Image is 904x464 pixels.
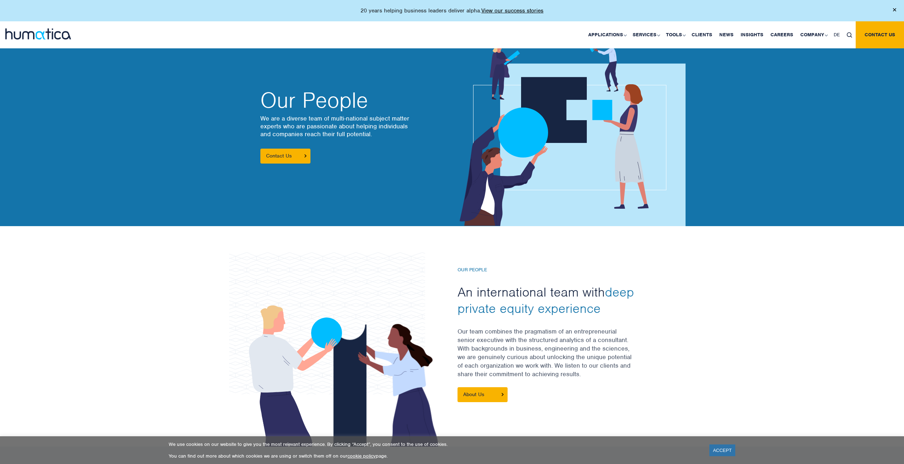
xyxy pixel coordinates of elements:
img: About Us [502,393,504,396]
h2: Our People [260,90,445,111]
a: DE [830,21,843,48]
span: deep private equity experience [458,284,634,316]
a: View our success stories [481,7,543,14]
a: cookie policy [347,453,376,459]
a: Clients [688,21,716,48]
a: ACCEPT [709,444,735,456]
a: News [716,21,737,48]
a: Tools [662,21,688,48]
img: search_icon [847,32,852,38]
p: Our team combines the pragmatism of an entrepreneurial senior executive with the structured analy... [458,327,649,387]
img: arrowicon [304,154,307,158]
img: logo [5,28,71,39]
p: We use cookies on our website to give you the most relevant experience. By clicking “Accept”, you... [169,441,700,447]
a: Company [797,21,830,48]
a: Contact us [856,21,904,48]
img: about_banner1 [441,38,686,226]
p: You can find out more about which cookies we are using or switch them off on our page. [169,453,700,459]
span: DE [834,32,840,38]
a: Applications [585,21,629,48]
a: About Us [458,387,508,402]
h6: Our People [458,267,649,273]
p: 20 years helping business leaders deliver alpha. [361,7,543,14]
a: Contact Us [260,149,310,164]
a: Careers [767,21,797,48]
a: Insights [737,21,767,48]
h2: An international team with [458,284,649,316]
p: We are a diverse team of multi-national subject matter experts who are passionate about helping i... [260,114,445,138]
a: Services [629,21,662,48]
